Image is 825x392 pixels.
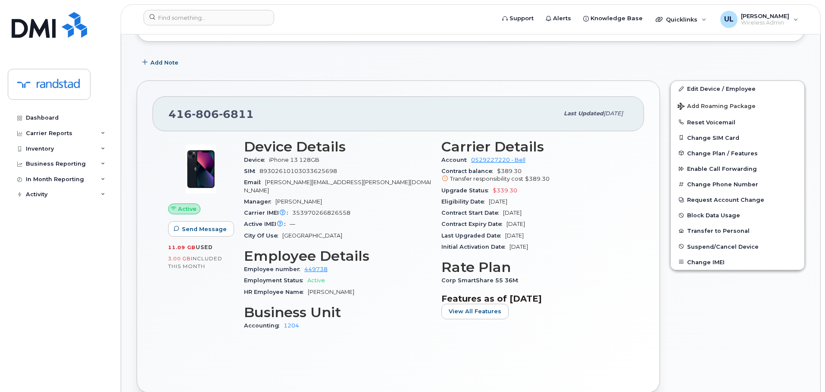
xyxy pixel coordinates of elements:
[269,157,319,163] span: iPhone 13 128GB
[441,244,509,250] span: Initial Activation Date
[505,232,524,239] span: [DATE]
[441,293,628,304] h3: Features as of [DATE]
[137,55,186,70] button: Add Note
[441,221,506,227] span: Contract Expiry Date
[441,198,489,205] span: Eligibility Date
[603,110,623,117] span: [DATE]
[244,210,292,216] span: Carrier IMEI
[219,108,254,120] span: 6811
[441,210,503,216] span: Contract Start Date
[244,198,275,205] span: Manager
[493,187,517,194] span: $339.30
[168,221,234,237] button: Send Message
[308,289,354,295] span: [PERSON_NAME]
[671,97,804,114] button: Add Roaming Package
[168,255,222,269] span: included this month
[290,221,295,227] span: —
[244,266,304,272] span: Employee number
[244,168,259,174] span: SIM
[671,254,804,270] button: Change IMEI
[284,322,299,329] a: 1204
[259,168,337,174] span: 89302610103033625698
[304,266,328,272] a: 449738
[525,176,550,182] span: $389.30
[471,157,525,163] a: 0529227220 - Bell
[144,10,274,25] input: Find something...
[178,205,197,213] span: Active
[292,210,350,216] span: 353970266826558
[506,221,525,227] span: [DATE]
[666,16,697,23] span: Quicklinks
[678,103,756,111] span: Add Roaming Package
[441,139,628,154] h3: Carrier Details
[671,239,804,254] button: Suspend/Cancel Device
[671,176,804,192] button: Change Phone Number
[244,289,308,295] span: HR Employee Name
[182,225,227,233] span: Send Message
[671,223,804,238] button: Transfer to Personal
[244,179,265,185] span: Email
[671,207,804,223] button: Block Data Usage
[244,232,282,239] span: City Of Use
[450,176,523,182] span: Transfer responsibility cost
[509,244,528,250] span: [DATE]
[671,81,804,96] a: Edit Device / Employee
[244,157,269,163] span: Device
[244,322,284,329] span: Accounting
[724,14,734,25] span: UL
[671,192,804,207] button: Request Account Change
[441,187,493,194] span: Upgrade Status
[496,10,540,27] a: Support
[564,110,603,117] span: Last updated
[540,10,577,27] a: Alerts
[244,305,431,320] h3: Business Unit
[553,14,571,23] span: Alerts
[441,277,522,284] span: Corp SmartShare 55 36M
[244,277,307,284] span: Employment Status
[441,157,471,163] span: Account
[671,114,804,130] button: Reset Voicemail
[175,143,227,195] img: image20231002-3703462-1ig824h.jpeg
[196,244,213,250] span: used
[441,168,628,183] span: $389.30
[441,232,505,239] span: Last Upgraded Date
[168,256,191,262] span: 3.00 GB
[687,150,758,156] span: Change Plan / Features
[244,221,290,227] span: Active IMEI
[282,232,342,239] span: [GEOGRAPHIC_DATA]
[441,168,497,174] span: Contract balance
[687,243,759,250] span: Suspend/Cancel Device
[577,10,649,27] a: Knowledge Base
[671,130,804,145] button: Change SIM Card
[509,14,534,23] span: Support
[192,108,219,120] span: 806
[169,108,254,120] span: 416
[671,145,804,161] button: Change Plan / Features
[150,59,178,67] span: Add Note
[449,307,501,315] span: View All Features
[244,248,431,264] h3: Employee Details
[741,19,789,26] span: Wireless Admin
[741,12,789,19] span: [PERSON_NAME]
[650,11,712,28] div: Quicklinks
[275,198,322,205] span: [PERSON_NAME]
[441,259,628,275] h3: Rate Plan
[441,304,509,319] button: View All Features
[244,139,431,154] h3: Device Details
[687,166,757,172] span: Enable Call Forwarding
[489,198,507,205] span: [DATE]
[244,179,431,193] span: [PERSON_NAME][EMAIL_ADDRESS][PERSON_NAME][DOMAIN_NAME]
[503,210,522,216] span: [DATE]
[714,11,804,28] div: Uraib Lakhani
[307,277,325,284] span: Active
[168,244,196,250] span: 11.09 GB
[591,14,643,23] span: Knowledge Base
[671,161,804,176] button: Enable Call Forwarding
